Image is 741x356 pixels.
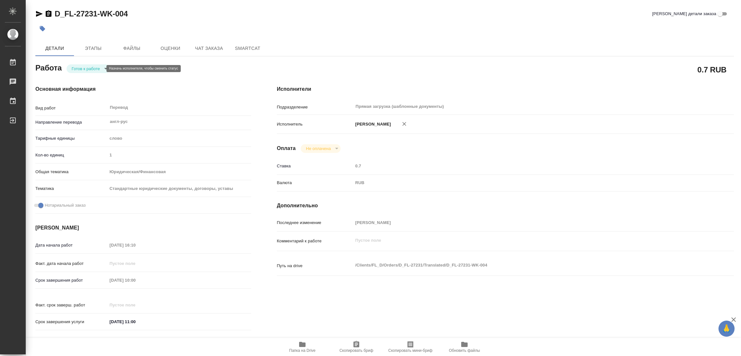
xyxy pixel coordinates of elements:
input: Пустое поле [353,218,696,227]
span: Чат заказа [194,44,224,52]
span: Файлы [116,44,147,52]
button: Скопировать бриф [329,338,383,356]
p: Кол-во единиц [35,152,107,158]
button: Добавить тэг [35,22,50,36]
button: Скопировать мини-бриф [383,338,437,356]
input: Пустое поле [107,259,164,268]
p: [PERSON_NAME] [353,121,391,127]
p: Валюта [277,180,353,186]
span: Нотариальный заказ [45,202,86,209]
p: Срок завершения работ [35,277,107,284]
h2: Работа [35,61,62,73]
span: 🙏 [721,322,732,335]
div: Стандартные юридические документы, договоры, уставы [107,183,251,194]
p: Тарифные единицы [35,135,107,142]
p: Вид работ [35,105,107,111]
p: Направление перевода [35,119,107,126]
button: Обновить файлы [437,338,491,356]
h2: 0.7 RUB [697,64,727,75]
p: Последнее изменение [277,220,353,226]
span: SmartCat [232,44,263,52]
input: Пустое поле [107,300,164,310]
p: Путь на drive [277,263,353,269]
input: Пустое поле [353,161,696,171]
span: Скопировать мини-бриф [388,348,432,353]
p: Срок завершения услуги [35,319,107,325]
h4: Исполнители [277,85,734,93]
p: Исполнитель [277,121,353,127]
button: 🙏 [718,321,735,337]
button: Скопировать ссылку [45,10,52,18]
span: [PERSON_NAME] детали заказа [652,11,716,17]
input: ✎ Введи что-нибудь [107,317,164,326]
div: Юридическая/Финансовая [107,166,251,177]
button: Не оплачена [304,146,333,151]
input: Пустое поле [107,240,164,250]
p: Комментарий к работе [277,238,353,244]
input: Пустое поле [107,150,251,160]
span: Папка на Drive [289,348,316,353]
h4: [PERSON_NAME] [35,224,251,232]
div: Готов к работе [301,144,340,153]
button: Готов к работе [70,66,102,71]
button: Скопировать ссылку для ЯМессенджера [35,10,43,18]
button: Папка на Drive [275,338,329,356]
p: Подразделение [277,104,353,110]
div: слово [107,133,251,144]
div: Готов к работе [67,64,110,73]
span: Оценки [155,44,186,52]
textarea: /Clients/FL_D/Orders/D_FL-27231/Translated/D_FL-27231-WK-004 [353,260,696,271]
p: Общая тематика [35,169,107,175]
span: Скопировать бриф [339,348,373,353]
p: Дата начала работ [35,242,107,248]
p: Факт. срок заверш. работ [35,302,107,308]
span: Детали [39,44,70,52]
span: Этапы [78,44,109,52]
h4: Оплата [277,145,296,152]
input: Пустое поле [107,276,164,285]
div: RUB [353,177,696,188]
h4: Основная информация [35,85,251,93]
p: Ставка [277,163,353,169]
h4: Дополнительно [277,202,734,210]
a: D_FL-27231-WK-004 [55,9,128,18]
button: Удалить исполнителя [397,117,411,131]
span: Обновить файлы [449,348,480,353]
p: Факт. дата начала работ [35,260,107,267]
p: Тематика [35,185,107,192]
